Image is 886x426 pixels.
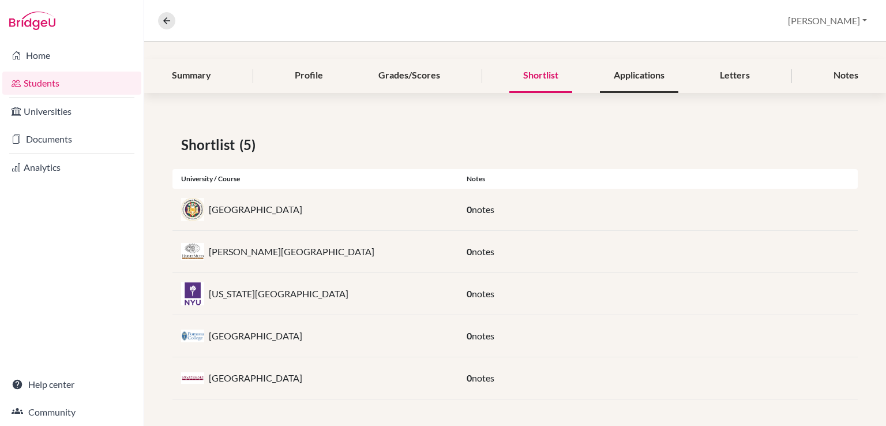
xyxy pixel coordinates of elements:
span: 0 [467,288,472,299]
a: Analytics [2,156,141,179]
span: (5) [239,134,260,155]
span: notes [472,288,494,299]
a: Help center [2,373,141,396]
img: us_cmu_367_tv8j.jpeg [181,198,204,221]
img: us_swa_7nr7q2io.jpeg [181,372,204,384]
a: Universities [2,100,141,123]
span: Shortlist [181,134,239,155]
span: notes [472,246,494,257]
a: Documents [2,128,141,151]
p: [GEOGRAPHIC_DATA] [209,329,302,343]
div: University / Course [172,174,458,184]
span: notes [472,204,494,215]
span: 0 [467,330,472,341]
div: Grades/Scores [365,59,454,93]
p: [GEOGRAPHIC_DATA] [209,371,302,385]
p: [US_STATE][GEOGRAPHIC_DATA] [209,287,348,301]
p: [GEOGRAPHIC_DATA] [209,203,302,216]
div: Notes [458,174,858,184]
img: us_pomo_h6g741pt.jpeg [181,330,204,342]
div: Profile [281,59,337,93]
img: Bridge-U [9,12,55,30]
div: Shortlist [509,59,572,93]
span: notes [472,372,494,383]
div: Letters [706,59,764,93]
a: Home [2,44,141,67]
span: 0 [467,204,472,215]
img: us_nyu_mu3e0q99.jpeg [181,282,204,305]
button: [PERSON_NAME] [783,10,872,32]
img: us_hmc_gn3sq4sq.jpeg [181,243,204,260]
a: Community [2,401,141,424]
span: notes [472,330,494,341]
span: 0 [467,246,472,257]
div: Summary [158,59,225,93]
span: 0 [467,372,472,383]
div: Notes [820,59,872,93]
a: Students [2,72,141,95]
p: [PERSON_NAME][GEOGRAPHIC_DATA] [209,245,374,259]
div: Applications [600,59,678,93]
